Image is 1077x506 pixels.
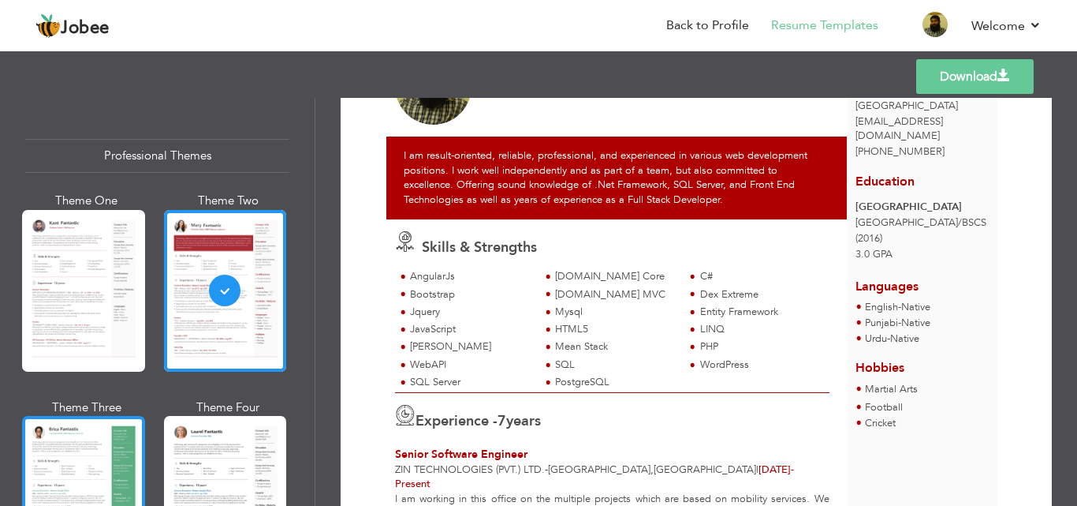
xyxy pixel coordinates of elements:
span: , [650,463,654,477]
div: Professional Themes [25,139,289,173]
div: [DOMAIN_NAME] Core [555,269,676,284]
span: 7 [498,411,506,431]
span: Experience - [416,411,498,431]
span: [DATE] [758,463,794,477]
span: Punjabi [865,316,898,330]
span: [GEOGRAPHIC_DATA] [548,463,650,477]
div: [DOMAIN_NAME] MVC [555,287,676,302]
div: PostgreSQL [555,375,676,390]
span: - [898,300,901,314]
div: Mean Stack [555,339,676,354]
div: Theme Three [25,399,148,416]
span: [GEOGRAPHIC_DATA] BSCS [855,216,986,230]
span: Languages [855,266,919,296]
span: - [545,463,548,477]
div: SQL [555,358,676,373]
div: PHP [700,339,821,354]
span: - [898,316,901,330]
div: WebAPI [410,358,531,373]
span: Urdu [865,332,887,346]
div: JavaScript [410,322,531,337]
div: Dex Extreme [700,287,821,302]
div: HTML5 [555,322,676,337]
li: Native [865,332,930,347]
div: SQL Server [410,375,531,390]
li: Native [865,316,930,332]
span: Jobee [61,20,110,37]
div: Bootstrap [410,287,531,302]
span: | [756,463,758,477]
div: Mysql [555,305,676,320]
div: I am result-oriented, reliable, professional, and experienced in various web development position... [386,137,856,219]
img: Profile Img [922,12,948,37]
img: jobee.io [35,13,61,39]
a: Resume Templates [771,17,878,35]
span: [PHONE_NUMBER] [855,144,945,159]
label: years [498,411,541,432]
div: Theme One [25,193,148,209]
div: [GEOGRAPHIC_DATA] [855,200,989,215]
div: Entity Framework [700,305,821,320]
span: - [887,332,890,346]
li: Native [865,300,930,316]
span: [EMAIL_ADDRESS][DOMAIN_NAME] [855,114,943,144]
div: Theme Two [167,193,290,209]
span: 3.0 GPA [855,247,893,261]
a: Welcome [971,17,1042,36]
div: Jquery [410,305,531,320]
a: Jobee [35,13,110,39]
span: [GEOGRAPHIC_DATA] [855,99,958,113]
span: (2016) [855,231,882,246]
span: Football [865,400,903,414]
span: [GEOGRAPHIC_DATA] [654,463,756,477]
div: WordPress [700,358,821,373]
span: English [865,300,898,314]
div: C# [700,269,821,284]
span: Senior Software Engineer [395,447,527,462]
span: - [791,463,794,477]
span: / [958,216,962,230]
div: LINQ [700,322,821,337]
a: Back to Profile [666,17,749,35]
a: Download [916,59,1034,94]
span: Martial Arts [865,382,918,396]
span: Present [395,463,794,492]
span: Education [855,173,915,190]
span: ZIN Technologies (Pvt.) Ltd. [395,463,545,477]
div: AngularJs [410,269,531,284]
span: Skills & Strengths [422,238,537,257]
span: Cricket [865,416,896,430]
div: [PERSON_NAME] [410,339,531,354]
div: Theme Four [167,399,290,416]
span: Hobbies [855,359,904,377]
